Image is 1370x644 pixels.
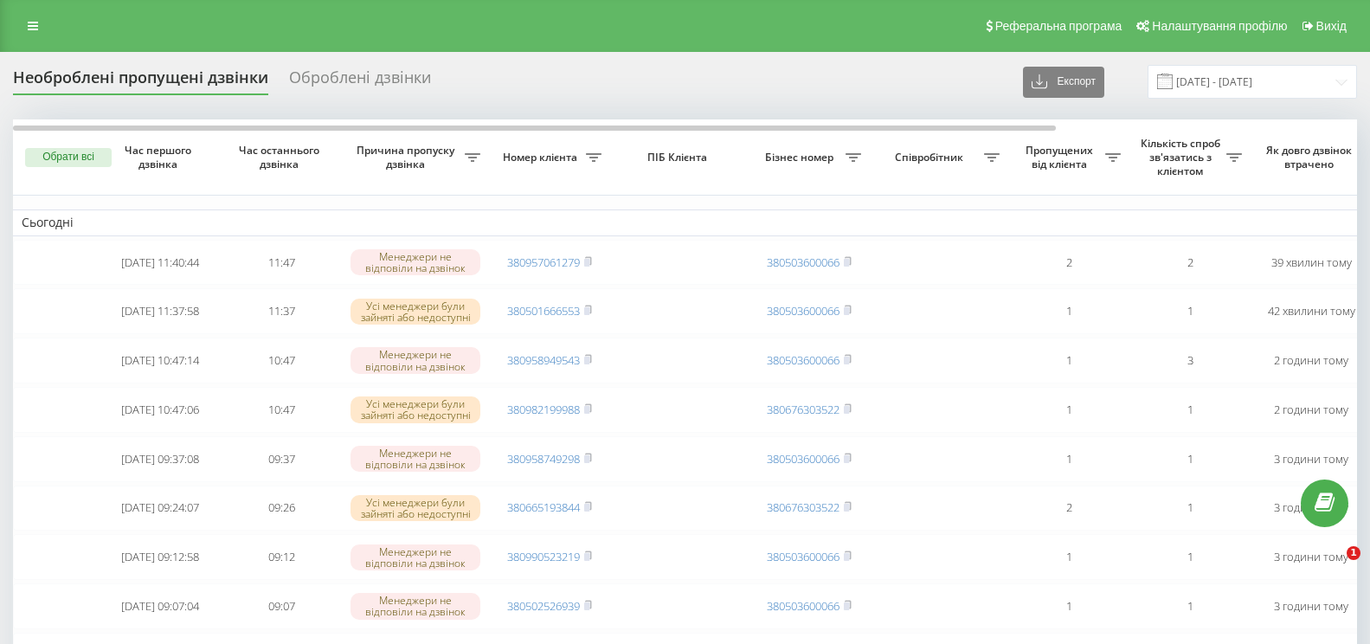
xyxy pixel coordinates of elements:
a: 380503600066 [767,303,839,319]
div: Менеджери не відповіли на дзвінок [351,249,480,275]
td: 2 [1008,240,1129,286]
td: 09:26 [221,486,342,531]
span: ПІБ Клієнта [625,151,734,164]
span: Кількість спроб зв'язатись з клієнтом [1138,137,1226,177]
div: Менеджери не відповіли на дзвінок [351,593,480,619]
iframe: Intercom live chat [1311,546,1353,588]
div: Усі менеджери були зайняті або недоступні [351,299,480,325]
td: 1 [1008,583,1129,629]
a: 380990523219 [507,549,580,564]
td: 1 [1008,387,1129,433]
div: Усі менеджери були зайняті або недоступні [351,495,480,521]
td: 09:12 [221,534,342,580]
span: Співробітник [878,151,984,164]
a: 380958949543 [507,352,580,368]
td: 10:47 [221,338,342,383]
span: Номер клієнта [498,151,586,164]
td: [DATE] 09:12:58 [100,534,221,580]
a: 380503600066 [767,254,839,270]
td: [DATE] 09:37:08 [100,436,221,482]
a: 380501666553 [507,303,580,319]
td: 11:37 [221,288,342,334]
td: 2 [1008,486,1129,531]
a: 380982199988 [507,402,580,417]
span: Налаштування профілю [1152,19,1287,33]
span: Час останнього дзвінка [235,144,328,171]
a: 380503600066 [767,598,839,614]
div: Оброблені дзвінки [289,68,431,95]
td: 3 [1129,338,1251,383]
div: Менеджери не відповіли на дзвінок [351,446,480,472]
a: 380503600066 [767,451,839,467]
span: 1 [1347,546,1360,560]
td: 09:07 [221,583,342,629]
td: 09:37 [221,436,342,482]
td: [DATE] 11:40:44 [100,240,221,286]
button: Експорт [1023,67,1104,98]
td: 1 [1129,583,1251,629]
a: 380665193844 [507,499,580,515]
button: Обрати всі [25,148,112,167]
span: Вихід [1316,19,1347,33]
td: 1 [1129,436,1251,482]
span: Реферальна програма [995,19,1122,33]
a: 380503600066 [767,352,839,368]
td: 10:47 [221,387,342,433]
td: [DATE] 09:24:07 [100,486,221,531]
span: Як довго дзвінок втрачено [1264,144,1358,171]
td: 2 [1129,240,1251,286]
span: Причина пропуску дзвінка [351,144,465,171]
td: [DATE] 11:37:58 [100,288,221,334]
a: 380958749298 [507,451,580,467]
span: Пропущених від клієнта [1017,144,1105,171]
td: 1 [1008,338,1129,383]
td: [DATE] 10:47:06 [100,387,221,433]
a: 380676303522 [767,499,839,515]
div: Менеджери не відповіли на дзвінок [351,347,480,373]
td: [DATE] 09:07:04 [100,583,221,629]
span: Час першого дзвінка [113,144,207,171]
td: 1 [1129,387,1251,433]
td: 1 [1129,288,1251,334]
a: 380676303522 [767,402,839,417]
a: 380502526939 [507,598,580,614]
div: Усі менеджери були зайняті або недоступні [351,396,480,422]
a: 380957061279 [507,254,580,270]
td: 1 [1129,486,1251,531]
div: Необроблені пропущені дзвінки [13,68,268,95]
td: 1 [1129,534,1251,580]
div: Менеджери не відповіли на дзвінок [351,544,480,570]
a: 380503600066 [767,549,839,564]
td: [DATE] 10:47:14 [100,338,221,383]
td: 1 [1008,534,1129,580]
td: 1 [1008,288,1129,334]
span: Бізнес номер [757,151,846,164]
td: 1 [1008,436,1129,482]
td: 11:47 [221,240,342,286]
